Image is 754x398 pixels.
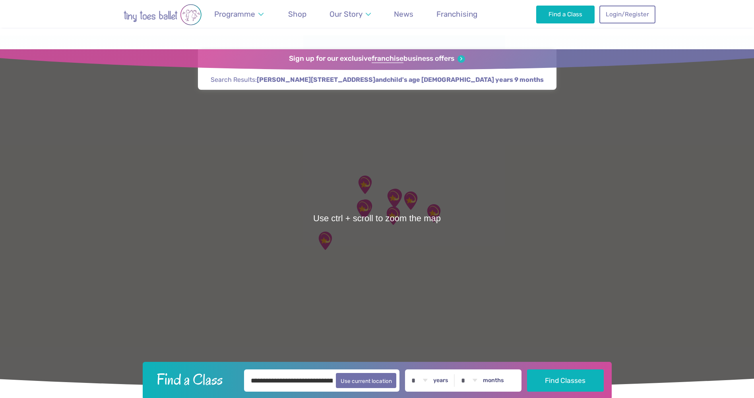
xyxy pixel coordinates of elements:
div: Caerleon Town Hall [385,188,405,208]
div: Rhiwderin Village Hall [353,199,373,219]
span: [PERSON_NAME][STREET_ADDRESS] [257,75,375,84]
h2: Find a Class [150,369,238,389]
a: Shop [285,5,310,23]
div: Caerleon Scout Hut [384,188,404,208]
a: Programme [211,5,267,23]
button: Find Classes [527,369,604,392]
a: News [390,5,417,23]
span: child's age [DEMOGRAPHIC_DATA] years 9 months [387,75,544,84]
div: Langstone Village Hall [401,191,421,211]
div: Henllys Village Hall [355,175,375,195]
span: Our Story [330,10,362,19]
a: Find a Class [536,6,595,23]
span: Shop [288,10,306,19]
label: months [483,377,504,384]
span: News [394,10,413,19]
img: tiny toes ballet [99,4,226,25]
strong: and [257,76,544,83]
button: Use current location [336,373,397,388]
label: years [433,377,448,384]
div: Tydu Community Hall [355,199,375,218]
a: Login/Register [599,6,655,23]
a: Our Story [326,5,374,23]
div: 1Gym Newport [383,206,403,226]
div: Magor & Undy Community Hub [424,203,444,223]
a: Sign up for our exclusivefranchisebusiness offers [289,54,465,63]
div: Maes Y Coed Community Centre [315,231,335,251]
a: Franchising [433,5,481,23]
span: Franchising [436,10,477,19]
strong: franchise [372,54,403,63]
span: Programme [214,10,255,19]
